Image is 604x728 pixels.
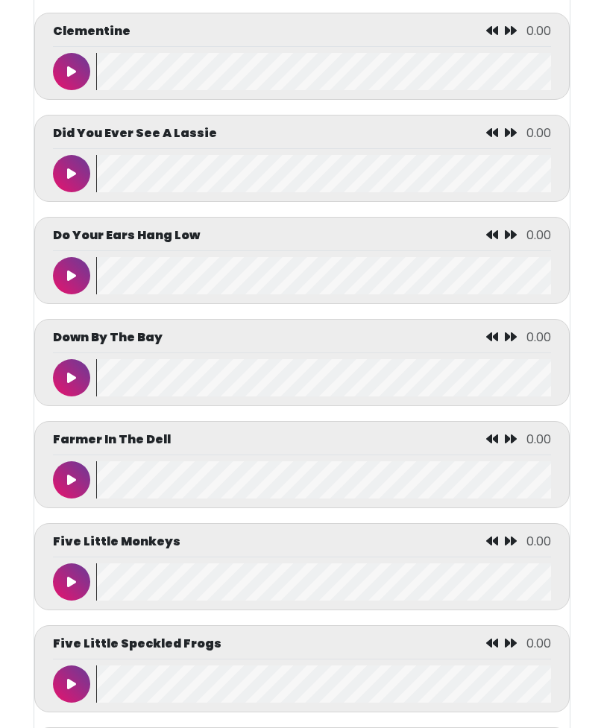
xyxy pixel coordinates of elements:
[53,329,163,346] p: Down By The Bay
[53,635,221,653] p: Five Little Speckled Frogs
[53,22,130,40] p: Clementine
[526,227,551,244] span: 0.00
[53,227,200,244] p: Do Your Ears Hang Low
[526,635,551,652] span: 0.00
[526,329,551,346] span: 0.00
[53,124,217,142] p: Did You Ever See A Lassie
[526,22,551,39] span: 0.00
[526,124,551,142] span: 0.00
[53,431,171,449] p: Farmer In The Dell
[53,533,180,551] p: Five Little Monkeys
[526,533,551,550] span: 0.00
[526,431,551,448] span: 0.00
